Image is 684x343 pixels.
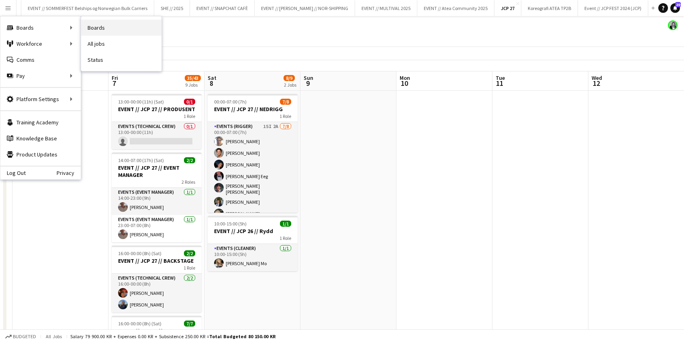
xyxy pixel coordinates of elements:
div: Pay [0,68,81,84]
a: Comms [0,52,81,68]
app-user-avatar: Fabienne Høili [668,20,678,30]
div: Platform Settings [0,91,81,107]
app-card-role: Events (Technical Crew)0/113:00-00:00 (11h) [112,122,202,149]
app-card-role: Events (Technical Crew)2/216:00-00:00 (8h)[PERSON_NAME][PERSON_NAME] [112,274,202,313]
span: 8 [206,79,216,88]
button: Koreografi ATEA TP2B [521,0,578,16]
span: 2/2 [184,250,195,256]
span: 10:00-15:00 (5h) [214,221,247,227]
button: EVENT // MULTIVAL 2025 [355,0,417,16]
span: 7/7 [184,321,195,327]
button: Event // JCP FEST 2024 (JCP) [578,0,648,16]
button: JCP 27 [494,0,521,16]
span: 1 Role [184,265,195,271]
span: 12 [590,79,602,88]
app-card-role: Events (Event Manager)1/123:00-07:00 (8h)[PERSON_NAME] [112,215,202,242]
span: Sat [208,74,216,81]
span: Wed [592,74,602,81]
span: 00:00-07:00 (7h) [214,99,247,105]
span: Total Budgeted 80 150.00 KR [209,333,276,339]
a: Privacy [57,170,81,176]
span: 1 Role [280,113,291,119]
span: 13:00-00:00 (11h) (Sat) [118,99,164,105]
a: Status [81,52,161,68]
span: 7 [110,79,118,88]
app-job-card: 00:00-07:00 (7h)7/8EVENT // JCP 27 // NEDRIGG1 RoleEvents (Rigger)15I2A7/800:00-07:00 (7h)[PERSON... [208,94,298,213]
app-job-card: 14:00-07:00 (17h) (Sat)2/2EVENT // JCP 27 // EVENT MANAGER2 RolesEvents (Event Manager)1/114:00-2... [112,152,202,242]
span: Budgeted [13,334,36,339]
app-job-card: 13:00-00:00 (11h) (Sat)0/1EVENT // JCP 27 // PRODUSENT1 RoleEvents (Technical Crew)0/113:00-00:00... [112,94,202,149]
a: All jobs [81,36,161,52]
span: All jobs [44,333,63,339]
span: 11 [494,79,505,88]
span: 0/1 [184,99,195,105]
button: EVENT // SOMMERFEST Belships og Norwegian Bulk Carriers [21,0,154,16]
button: SHE // 2025 [154,0,190,16]
span: 35/43 [185,75,201,81]
span: 9 [302,79,313,88]
div: Salary 79 900.00 KR + Expenses 0.00 KR + Subsistence 250.00 KR = [70,333,276,339]
h3: EVENT // JCP 27 // EVENT MANAGER [112,164,202,179]
span: Fri [112,74,118,81]
span: 16:00-00:00 (8h) (Sat) [118,250,161,256]
button: EVENT // [PERSON_NAME] // NOR-SHIPPING [255,0,355,16]
div: Boards [0,20,81,36]
span: 16:00-00:00 (8h) (Sat) [118,321,161,327]
a: Knowledge Base [0,130,81,146]
span: 8/9 [284,75,295,81]
a: 20 [670,3,680,13]
a: Product Updates [0,146,81,162]
span: 1 Role [280,235,291,241]
span: 10 [398,79,410,88]
span: 20 [675,2,681,7]
span: Tue [496,74,505,81]
app-job-card: 16:00-00:00 (8h) (Sat)2/2EVENT // JCP 27 // BACKSTAGE1 RoleEvents (Technical Crew)2/216:00-00:00 ... [112,246,202,313]
span: 2 Roles [182,179,195,185]
span: Sun [304,74,313,81]
span: 1/1 [280,221,291,227]
app-card-role: Events (Event Manager)1/114:00-23:00 (9h)[PERSON_NAME] [112,188,202,215]
a: Log Out [0,170,26,176]
a: Training Academy [0,114,81,130]
h3: EVENT // JCP 26 // Rydd [208,227,298,235]
app-job-card: 10:00-15:00 (5h)1/1EVENT // JCP 26 // Rydd1 RoleEvents (Cleaner)1/110:00-15:00 (5h)[PERSON_NAME] Mo [208,216,298,271]
h3: EVENT // JCP 27 // PRODUSENT [112,106,202,113]
h3: EVENT // JCP 27 // BACKSTAGE [112,257,202,264]
div: 2 Jobs [284,82,296,88]
span: 14:00-07:00 (17h) (Sat) [118,157,164,163]
div: Workforce [0,36,81,52]
button: EVENT // SNAPCHAT CAFÈ [190,0,255,16]
h3: EVENT // JCP 27 // NEDRIGG [208,106,298,113]
h3: EVENT // JCP 27 // RUNNER [112,327,202,335]
span: 1 Role [184,113,195,119]
button: EVENT // Atea Community 2025 [417,0,494,16]
span: 2/2 [184,157,195,163]
span: Mon [400,74,410,81]
app-card-role: Events (Cleaner)1/110:00-15:00 (5h)[PERSON_NAME] Mo [208,244,298,271]
a: Boards [81,20,161,36]
span: 7/8 [280,99,291,105]
button: Budgeted [4,332,37,341]
div: 9 Jobs [185,82,200,88]
app-card-role: Events (Rigger)15I2A7/800:00-07:00 (7h)[PERSON_NAME][PERSON_NAME][PERSON_NAME][PERSON_NAME] Eeg[P... [208,122,298,233]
